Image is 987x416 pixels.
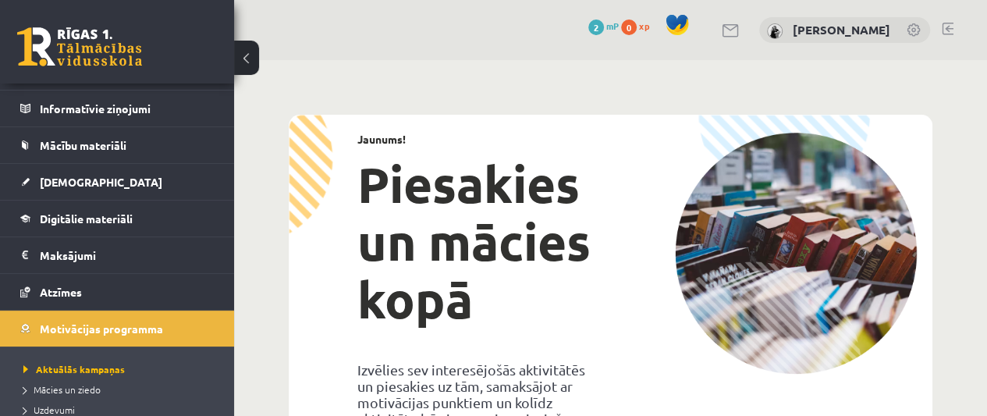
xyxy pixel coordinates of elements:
a: Mācību materiāli [20,127,215,163]
span: Digitālie materiāli [40,212,133,226]
span: xp [639,20,649,32]
a: 2 mP [588,20,619,32]
span: [DEMOGRAPHIC_DATA] [40,175,162,189]
a: Maksājumi [20,237,215,273]
span: 2 [588,20,604,35]
a: Aktuālās kampaņas [23,362,218,376]
h1: Piesakies un mācies kopā [357,155,599,329]
a: [PERSON_NAME] [793,22,890,37]
span: Atzīmes [40,285,82,299]
strong: Jaunums! [357,132,406,146]
legend: Maksājumi [40,237,215,273]
img: Katrīna Zjukova [767,23,783,39]
a: 0 xp [621,20,657,32]
img: campaign-image-1c4f3b39ab1f89d1fca25a8facaab35ebc8e40cf20aedba61fd73fb4233361ac.png [675,133,917,374]
span: mP [606,20,619,32]
span: Mācību materiāli [40,138,126,152]
span: Aktuālās kampaņas [23,363,125,375]
a: [DEMOGRAPHIC_DATA] [20,164,215,200]
legend: Informatīvie ziņojumi [40,91,215,126]
span: 0 [621,20,637,35]
a: Mācies un ziedo [23,382,218,396]
span: Motivācijas programma [40,322,163,336]
span: Uzdevumi [23,404,75,416]
a: Motivācijas programma [20,311,215,347]
a: Informatīvie ziņojumi [20,91,215,126]
span: Mācies un ziedo [23,383,101,396]
a: Atzīmes [20,274,215,310]
a: Rīgas 1. Tālmācības vidusskola [17,27,142,66]
a: Digitālie materiāli [20,201,215,236]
